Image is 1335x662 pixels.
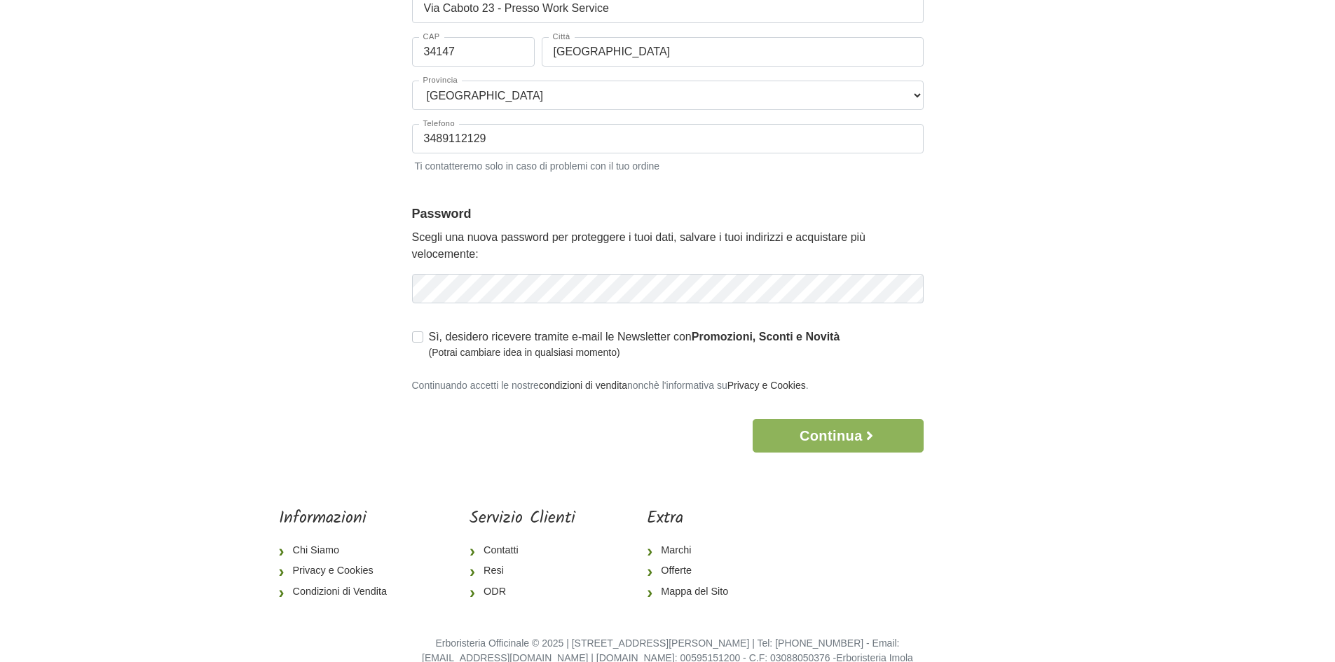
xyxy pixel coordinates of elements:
[542,37,924,67] input: Città
[647,560,739,581] a: Offerte
[727,380,806,391] a: Privacy e Cookies
[279,509,398,529] h5: Informazioni
[279,581,398,602] a: Condizioni di Vendita
[412,205,924,223] legend: Password
[429,345,840,360] small: (Potrai cambiare idea in qualsiasi momento)
[811,509,1056,558] iframe: fb:page Facebook Social Plugin
[647,540,739,561] a: Marchi
[753,419,923,453] button: Continua
[647,509,739,529] h5: Extra
[412,37,535,67] input: CAP
[412,229,924,263] p: Scegli una nuova password per proteggere i tuoi dati, salvare i tuoi indirizzi e acquistare più v...
[429,329,840,360] label: Sì, desidero ricevere tramite e-mail le Newsletter con
[419,120,460,127] label: Telefono
[647,581,739,602] a: Mappa del Sito
[470,540,575,561] a: Contatti
[419,33,444,41] label: CAP
[412,380,809,391] small: Continuando accetti le nostre nonchè l'informativa su .
[279,560,398,581] a: Privacy e Cookies
[412,124,924,153] input: Telefono
[412,156,924,174] small: Ti contatteremo solo in caso di problemi con il tuo ordine
[470,581,575,602] a: ODR
[470,560,575,581] a: Resi
[279,540,398,561] a: Chi Siamo
[549,33,575,41] label: Città
[539,380,627,391] a: condizioni di vendita
[470,509,575,529] h5: Servizio Clienti
[692,331,840,343] strong: Promozioni, Sconti e Novità
[419,76,463,84] label: Provincia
